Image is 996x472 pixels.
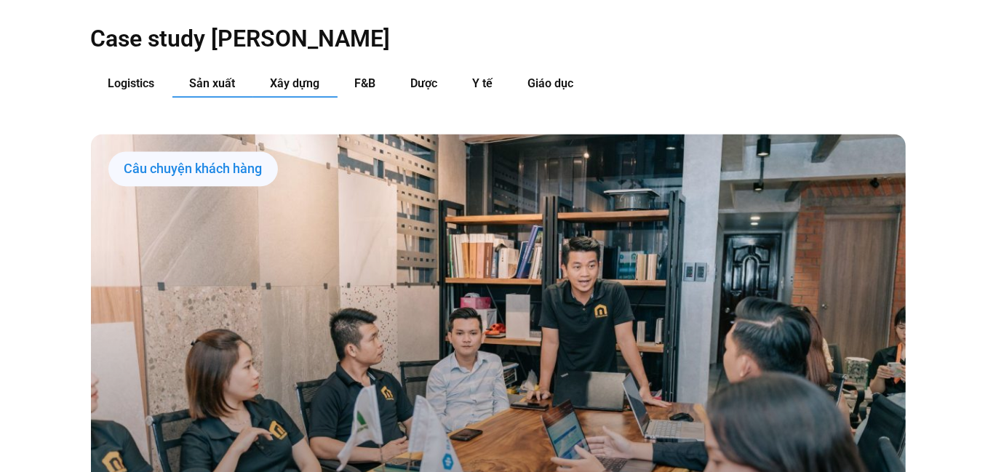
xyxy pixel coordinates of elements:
span: Xây dựng [271,76,320,90]
span: Sản xuất [190,76,236,90]
span: Dược [411,76,438,90]
span: Y tế [473,76,493,90]
span: F&B [355,76,376,90]
div: Câu chuyện khách hàng [108,151,278,186]
span: Giáo dục [528,76,574,90]
span: Logistics [108,76,155,90]
h2: Case study [PERSON_NAME] [91,24,906,53]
